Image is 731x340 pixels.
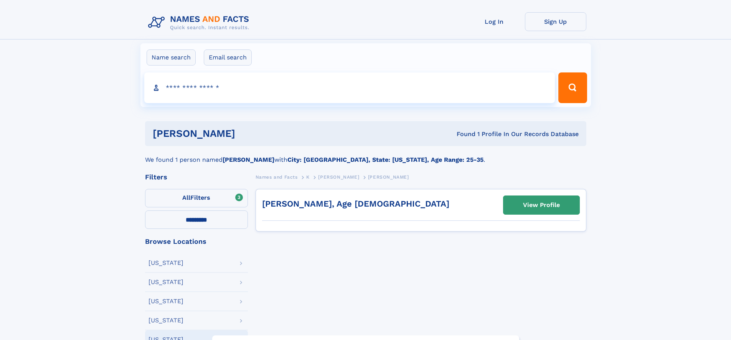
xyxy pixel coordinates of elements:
[153,129,346,138] h1: [PERSON_NAME]
[147,49,196,66] label: Name search
[149,317,183,324] div: [US_STATE]
[287,156,483,163] b: City: [GEOGRAPHIC_DATA], State: [US_STATE], Age Range: 25-35
[256,172,298,182] a: Names and Facts
[525,12,586,31] a: Sign Up
[145,12,256,33] img: Logo Names and Facts
[145,238,248,245] div: Browse Locations
[503,196,579,214] a: View Profile
[145,146,586,164] div: We found 1 person named with .
[558,72,587,103] button: Search Button
[346,130,579,138] div: Found 1 Profile In Our Records Database
[145,189,248,207] label: Filters
[144,72,555,103] input: search input
[523,196,560,214] div: View Profile
[149,260,183,266] div: [US_STATE]
[182,194,190,201] span: All
[204,49,252,66] label: Email search
[464,12,525,31] a: Log In
[318,174,359,180] span: [PERSON_NAME]
[306,174,310,180] span: K
[368,174,409,180] span: [PERSON_NAME]
[145,174,248,181] div: Filters
[306,172,310,182] a: K
[262,199,449,209] a: [PERSON_NAME], Age [DEMOGRAPHIC_DATA]
[149,279,183,285] div: [US_STATE]
[149,298,183,304] div: [US_STATE]
[318,172,359,182] a: [PERSON_NAME]
[223,156,274,163] b: [PERSON_NAME]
